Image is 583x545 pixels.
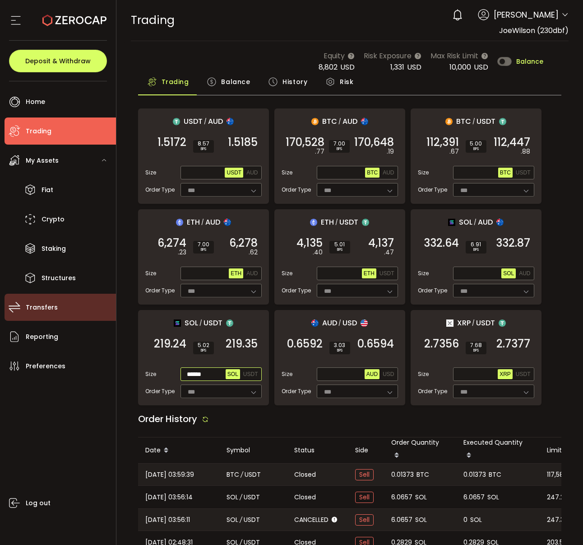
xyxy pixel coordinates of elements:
button: BTC [365,168,379,178]
em: / [201,218,204,226]
span: SOL [459,216,472,228]
span: USDT [379,270,394,277]
div: Order Quantity [384,437,456,463]
em: / [472,319,475,327]
button: AUD [365,369,379,379]
button: AUD [517,268,532,278]
span: BTC [416,470,429,480]
span: USDT [243,371,258,377]
img: usdt_portfolio.svg [499,118,506,125]
button: USDT [514,369,532,379]
span: JoeWilson (230dbf) [499,25,569,36]
button: AUD [381,168,396,178]
img: aud_portfolio.svg [224,219,231,226]
img: aud_portfolio.svg [361,118,368,125]
span: Risk [340,73,353,91]
em: / [199,319,202,327]
span: AUD [205,216,220,228]
span: Order Type [282,186,311,194]
i: BPS [197,348,210,353]
i: BPS [333,348,347,353]
span: USDT [516,169,531,176]
span: USD [474,62,488,72]
span: AUD [246,169,258,176]
span: Size [282,269,292,277]
img: aud_portfolio.svg [227,118,234,125]
span: Equity [324,50,345,61]
i: BPS [197,146,210,152]
span: 332.87 [496,239,530,248]
span: SOL [227,371,238,377]
em: / [335,218,338,226]
i: BPS [333,247,347,253]
span: 1,331 [390,62,404,72]
span: Cancelled [294,515,329,525]
span: XRP [500,371,511,377]
span: Order History [138,413,197,425]
img: usdt_portfolio.svg [226,319,233,327]
span: 247.29 [547,492,568,503]
span: 0 [463,515,467,525]
em: / [241,470,243,480]
em: / [474,218,477,226]
span: XRP [457,317,471,329]
em: .77 [315,147,324,156]
span: USDT [516,371,531,377]
span: 5.00 [469,141,483,146]
span: 1.5185 [228,138,258,147]
span: Trading [131,12,175,28]
div: Side [348,445,384,456]
span: ETH [231,270,241,277]
span: Closed [294,470,316,479]
span: SOL [227,515,238,525]
span: [PERSON_NAME] [494,9,559,21]
button: USDT [225,168,243,178]
span: [DATE] 03:59:39 [145,470,194,480]
span: Sell [355,469,374,480]
em: / [240,515,242,525]
i: BPS [469,146,483,152]
span: Max Risk Limit [430,50,478,61]
span: BTC [322,116,337,127]
span: 8.57 [197,141,210,146]
span: Sell [355,514,374,526]
span: 4,137 [368,239,394,248]
span: 170,648 [354,138,394,147]
button: USDT [378,268,396,278]
span: 0.01373 [391,470,414,480]
span: Log out [26,497,51,510]
span: 7.00 [197,242,210,247]
span: 6.0657 [391,515,412,525]
span: 3.03 [333,343,347,348]
span: 0.6592 [287,339,323,348]
span: USDT [477,116,495,127]
span: Balance [221,73,250,91]
iframe: Chat Widget [538,502,583,545]
img: btc_portfolio.svg [445,118,453,125]
span: [DATE] 03:56:14 [145,492,193,503]
span: ETH [321,216,334,228]
span: [DATE] 03:56:11 [145,515,190,525]
i: BPS [469,348,483,353]
span: Trading [26,125,51,138]
button: AUD [245,168,259,178]
span: 219.24 [154,339,186,348]
span: 0.6594 [357,339,394,348]
span: Reporting [26,330,58,343]
em: / [472,117,475,126]
button: ETH [229,268,243,278]
span: Order Type [282,287,311,295]
button: BTC [498,168,513,178]
span: 332.64 [424,239,459,248]
span: AUD [366,371,378,377]
img: usdt_portfolio.svg [173,118,180,125]
em: .67 [449,147,459,156]
span: USDT [245,470,261,480]
span: SOL [415,492,427,503]
span: SOL [503,270,514,277]
span: AUD [342,116,357,127]
span: USDT [227,169,241,176]
span: 10,000 [449,62,471,72]
em: .23 [178,248,186,257]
